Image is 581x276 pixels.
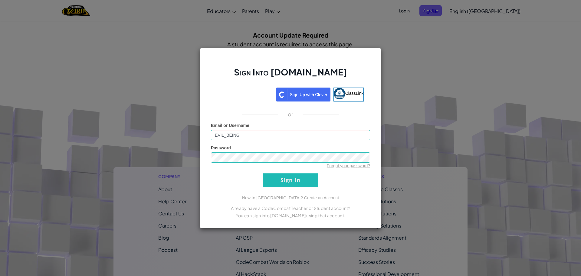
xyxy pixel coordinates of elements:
[211,145,231,150] span: Password
[211,66,370,84] h2: Sign Into [DOMAIN_NAME]
[214,87,276,100] iframe: Sign in with Google Button
[288,111,294,118] p: or
[211,122,251,128] label: :
[327,163,370,168] a: Forgot your password?
[334,88,345,99] img: classlink-logo-small.png
[345,91,364,95] span: ClassLink
[211,205,370,212] p: Already have a CodeCombat Teacher or Student account?
[263,173,318,187] input: Sign In
[211,212,370,219] p: You can sign into [DOMAIN_NAME] using that account.
[242,195,339,200] a: New to [GEOGRAPHIC_DATA]? Create an Account
[211,123,249,128] span: Email or Username
[276,88,330,101] img: clever_sso_button@2x.png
